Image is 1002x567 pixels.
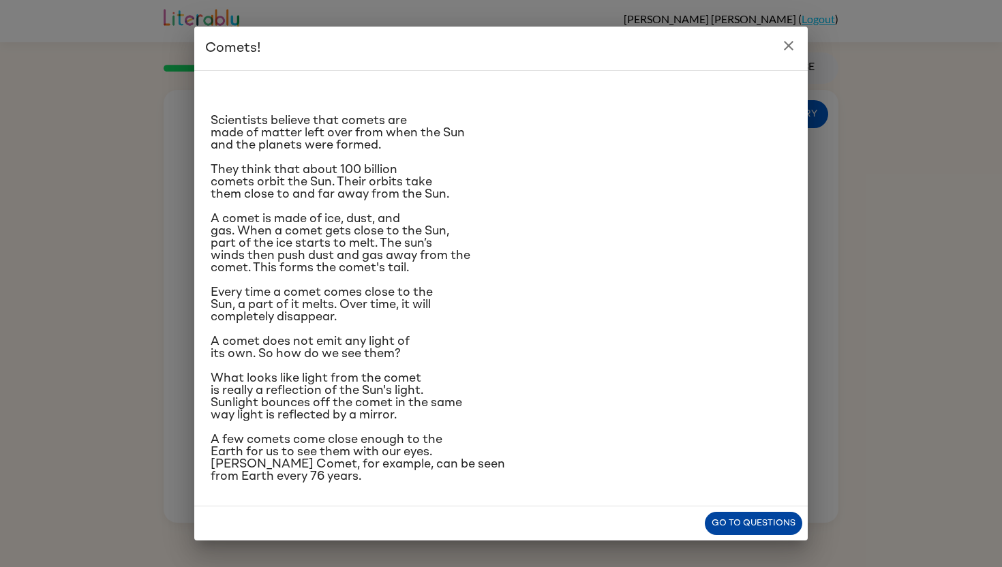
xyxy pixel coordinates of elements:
span: A comet is made of ice, dust, and gas. When a comet gets close to the Sun, part of the ice starts... [211,213,470,274]
span: A comet does not emit any light of its own. So how do we see them? [211,335,410,360]
span: A few comets come close enough to the Earth for us to see them with our eyes. [PERSON_NAME] Comet... [211,433,505,482]
span: They think that about 100 billion comets orbit the Sun. Their orbits take them close to and far a... [211,164,449,200]
button: Go to questions [705,512,802,536]
span: Scientists believe that comets are made of matter left over from when the Sun and the planets wer... [211,114,465,151]
span: Every time a comet comes close to the Sun, a part of it melts. Over time, it will completely disa... [211,286,433,323]
h2: Comets! [194,27,808,70]
button: close [775,32,802,59]
span: What looks like light from the comet is really a reflection of the Sun's light. Sunlight bounces ... [211,372,462,421]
